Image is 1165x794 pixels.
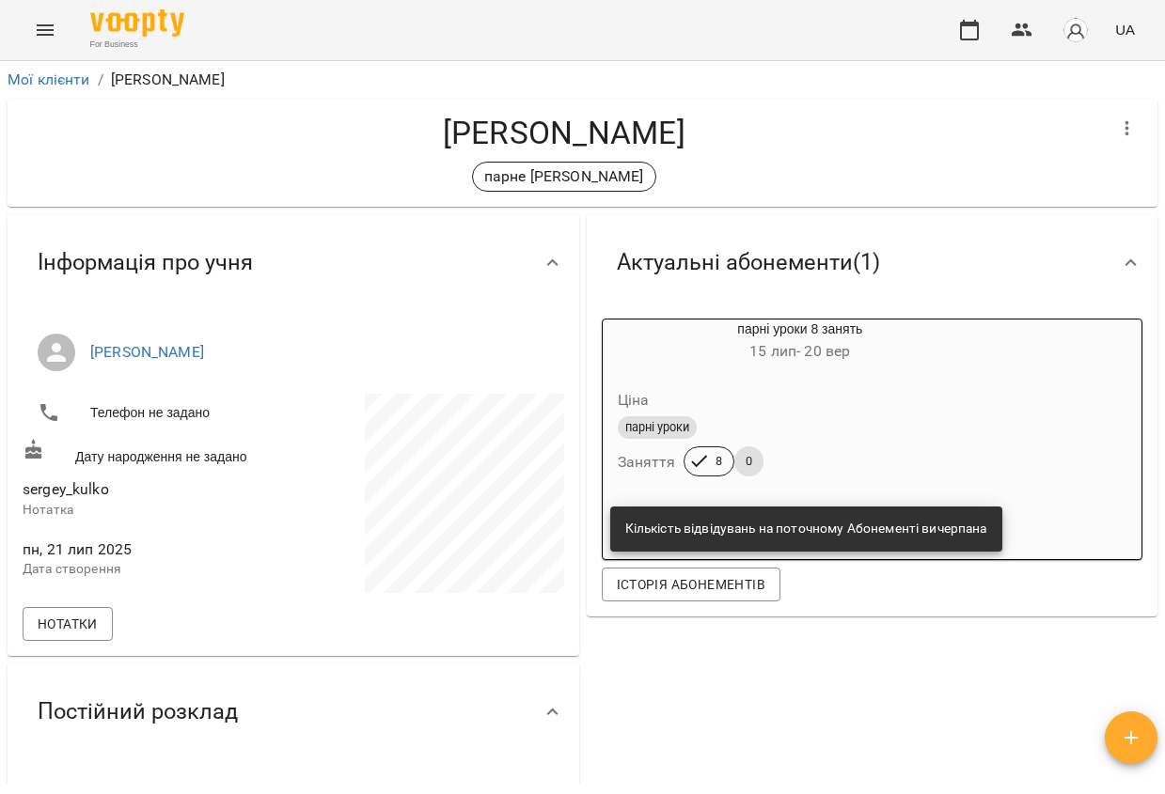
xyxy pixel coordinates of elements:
[8,214,579,311] div: Інформація про учня
[587,214,1158,311] div: Актуальні абонементи(1)
[603,319,999,499] button: парні уроки 8 занять15 лип- 20 верЦінапарні урокиЗаняття80
[23,480,109,498] span: sergey_kulko
[618,387,650,413] h6: Ціна
[602,568,780,601] button: Історія абонементів
[23,607,113,641] button: Нотатки
[472,162,656,192] div: парне [PERSON_NAME]
[23,501,290,520] p: Нотатка
[90,39,184,51] span: For Business
[618,449,676,475] h6: Заняття
[23,114,1105,152] h4: [PERSON_NAME]
[749,342,850,360] span: 15 лип - 20 вер
[38,248,253,277] span: Інформація про учня
[704,453,733,470] span: 8
[23,394,290,431] li: Телефон не задано
[618,419,697,436] span: парні уроки
[734,453,764,470] span: 0
[23,538,290,561] span: пн, 21 лип 2025
[90,343,204,361] a: [PERSON_NAME]
[1108,12,1142,47] button: UA
[19,435,293,470] div: Дату народження не задано
[8,69,1157,91] nav: breadcrumb
[38,697,238,726] span: Постійний розклад
[8,70,90,88] a: Мої клієнти
[603,319,999,365] div: парні уроки 8 занять
[111,69,225,91] p: [PERSON_NAME]
[90,9,184,37] img: Voopty Logo
[484,165,644,188] p: парне [PERSON_NAME]
[617,248,880,277] span: Актуальні абонементи ( 1 )
[1115,20,1135,39] span: UA
[38,613,98,635] span: Нотатки
[23,8,68,53] button: Menu
[23,560,290,579] p: Дата створення
[98,69,103,91] li: /
[8,663,579,760] div: Постійний розклад
[625,512,987,546] div: Кількість відвідувань на поточному Абонементі вичерпана
[617,573,765,596] span: Історія абонементів
[1063,17,1089,43] img: avatar_s.png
